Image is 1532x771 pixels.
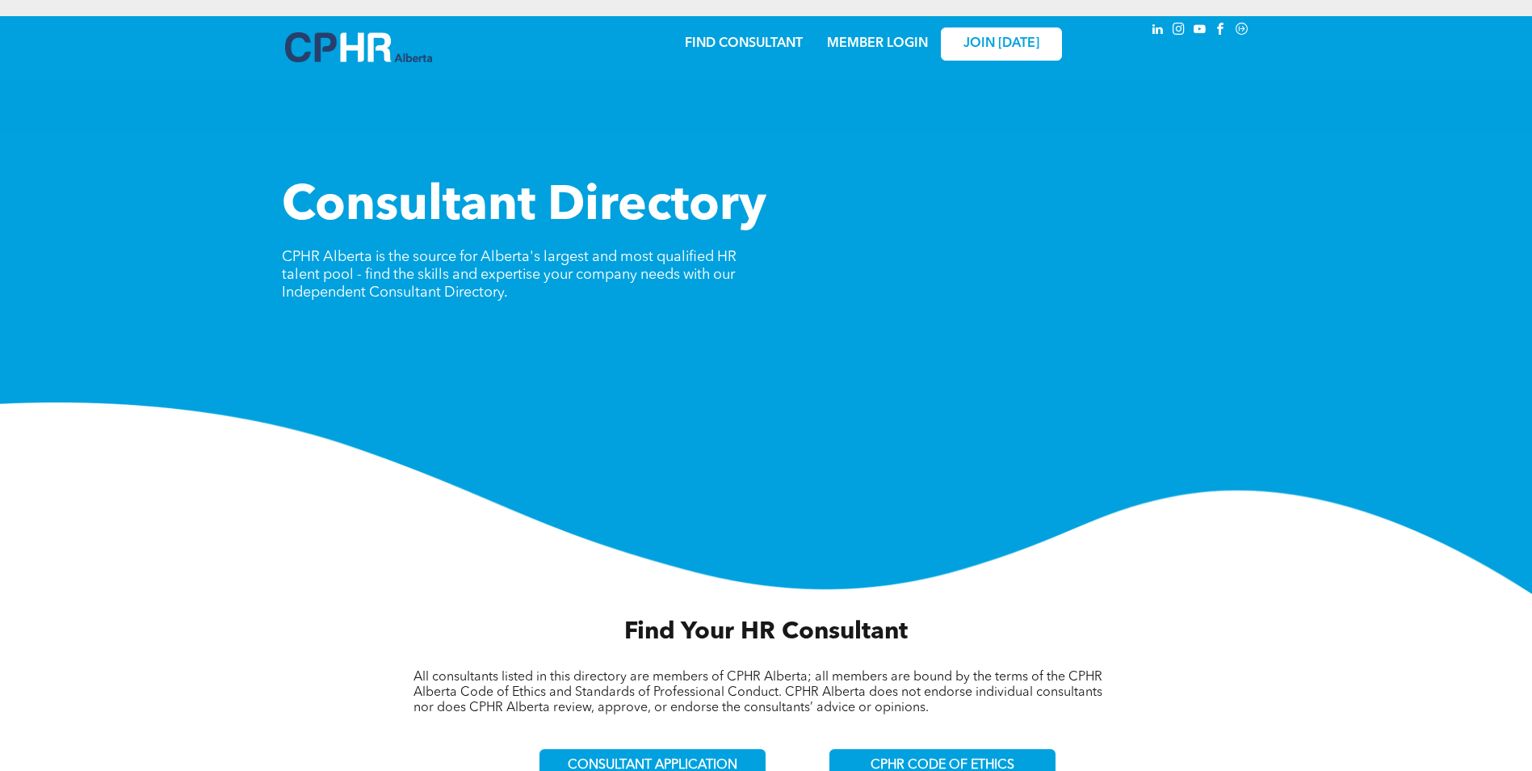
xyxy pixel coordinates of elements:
a: youtube [1191,20,1209,42]
span: JOIN [DATE] [963,36,1039,52]
img: A blue and white logo for cp alberta [285,32,432,62]
a: MEMBER LOGIN [827,37,928,50]
a: facebook [1212,20,1230,42]
a: FIND CONSULTANT [685,37,803,50]
span: Consultant Directory [282,183,766,231]
span: CPHR Alberta is the source for Alberta's largest and most qualified HR talent pool - find the ski... [282,250,737,300]
a: Social network [1233,20,1251,42]
span: All consultants listed in this directory are members of CPHR Alberta; all members are bound by th... [413,671,1102,714]
a: JOIN [DATE] [941,27,1062,61]
span: Find Your HR Consultant [624,620,908,644]
a: instagram [1170,20,1188,42]
a: linkedin [1149,20,1167,42]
